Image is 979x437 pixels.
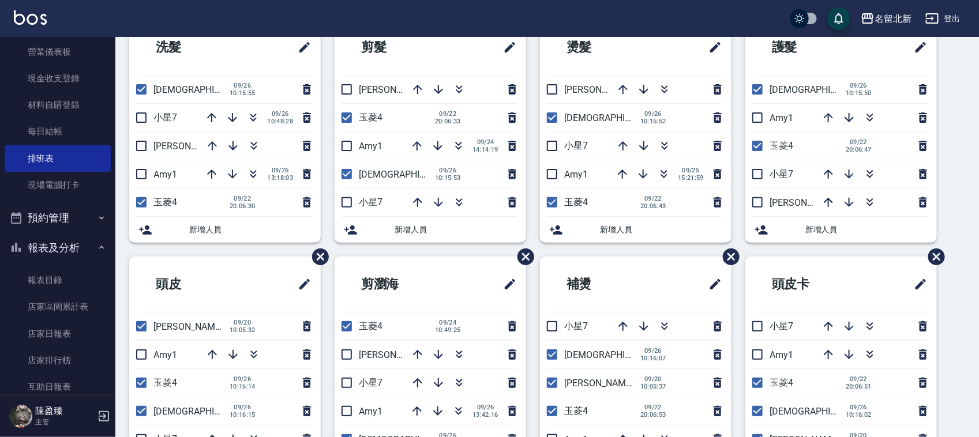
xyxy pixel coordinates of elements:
span: 13:18:03 [267,174,293,182]
span: 09/26 [846,404,872,411]
h2: 補燙 [549,263,655,305]
span: 09/26 [472,404,498,411]
span: 修改班表的標題 [907,33,928,61]
span: 10:16:07 [640,355,666,362]
span: 09/22 [230,195,256,202]
span: 小星7 [770,168,793,179]
a: 店家區間累計表 [5,293,111,320]
h2: 燙髮 [549,27,655,68]
h5: 陳盈臻 [35,405,94,417]
h2: 頭皮 [138,263,245,305]
span: 10:48:28 [267,118,293,125]
span: 09/25 [678,167,704,174]
span: 修改班表的標題 [907,270,928,298]
span: Amy1 [153,349,177,360]
span: 小星7 [359,377,382,388]
span: 新增人員 [805,224,928,236]
div: 名留北新 [875,12,912,26]
span: 09/20 [640,375,666,383]
span: 09/22 [435,110,461,118]
span: 小星7 [359,197,382,208]
a: 排班表 [5,145,111,172]
span: 09/26 [267,167,293,174]
a: 店家排行榜 [5,347,111,374]
button: 報表及分析 [5,233,111,263]
span: 玉菱4 [564,405,588,416]
span: 新增人員 [189,224,312,236]
span: [DEMOGRAPHIC_DATA]9 [359,169,459,180]
span: Amy1 [770,112,793,123]
h2: 洗髮 [138,27,245,68]
a: 現場電腦打卡 [5,172,111,198]
a: 營業儀表板 [5,39,111,65]
span: [PERSON_NAME]2 [359,349,433,360]
h2: 護髮 [755,27,861,68]
span: 09/26 [230,404,256,411]
span: 10:49:25 [435,326,461,334]
span: 玉菱4 [153,377,177,388]
span: 20:06:30 [230,202,256,210]
span: 10:15:55 [230,89,256,97]
img: Logo [14,10,47,25]
span: [DEMOGRAPHIC_DATA]9 [564,349,665,360]
div: 新增人員 [129,217,321,243]
span: 新增人員 [600,224,722,236]
span: 玉菱4 [770,140,793,151]
span: 09/26 [640,347,666,355]
span: 09/24 [472,138,498,146]
span: 20:06:47 [846,146,872,153]
span: 14:14:19 [472,146,498,153]
a: 店家日報表 [5,321,111,347]
span: 09/22 [846,375,872,383]
a: 現金收支登錄 [5,65,111,92]
button: 登出 [921,8,965,29]
span: [PERSON_NAME]2 [564,378,639,389]
span: 10:15:52 [640,118,666,125]
span: 10:16:02 [846,411,872,419]
button: 預約管理 [5,203,111,233]
span: 刪除班表 [509,240,536,274]
span: 新增人員 [395,224,517,236]
span: 玉菱4 [564,197,588,208]
span: [PERSON_NAME]2 [359,84,433,95]
a: 每日結帳 [5,118,111,145]
span: [PERSON_NAME]2 [153,141,228,152]
span: 玉菱4 [153,197,177,208]
span: 修改班表的標題 [702,270,722,298]
span: 13:42:16 [472,411,498,419]
span: 20:06:33 [435,118,461,125]
span: 修改班表的標題 [291,270,312,298]
p: 主管 [35,417,94,427]
span: [PERSON_NAME]2 [153,321,228,332]
span: [DEMOGRAPHIC_DATA]9 [153,406,254,417]
span: 修改班表的標題 [702,33,722,61]
span: Amy1 [359,406,382,417]
span: 09/26 [267,110,293,118]
h2: 剪髮 [344,27,450,68]
span: 20:06:53 [640,411,666,419]
span: 09/22 [640,404,666,411]
span: 小星7 [564,321,588,331]
div: 新增人員 [335,217,526,243]
span: Amy1 [564,169,588,180]
span: 玉菱4 [359,112,382,123]
span: 09/26 [640,110,666,118]
span: 刪除班表 [920,240,947,274]
span: 09/26 [435,167,461,174]
div: 新增人員 [540,217,732,243]
a: 材料自購登錄 [5,92,111,118]
span: [DEMOGRAPHIC_DATA]9 [564,112,665,123]
span: 小星7 [153,112,177,123]
span: 09/22 [846,138,872,146]
span: 09/26 [846,82,872,89]
a: 報表目錄 [5,267,111,293]
span: 20:06:43 [640,202,666,210]
a: 互助日報表 [5,374,111,400]
span: [PERSON_NAME]2 [770,197,844,208]
span: Amy1 [153,169,177,180]
span: 10:16:15 [230,411,256,419]
span: 10:05:37 [640,383,666,390]
span: 修改班表的標題 [291,33,312,61]
span: 修改班表的標題 [496,270,517,298]
span: 10:15:53 [435,174,461,182]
